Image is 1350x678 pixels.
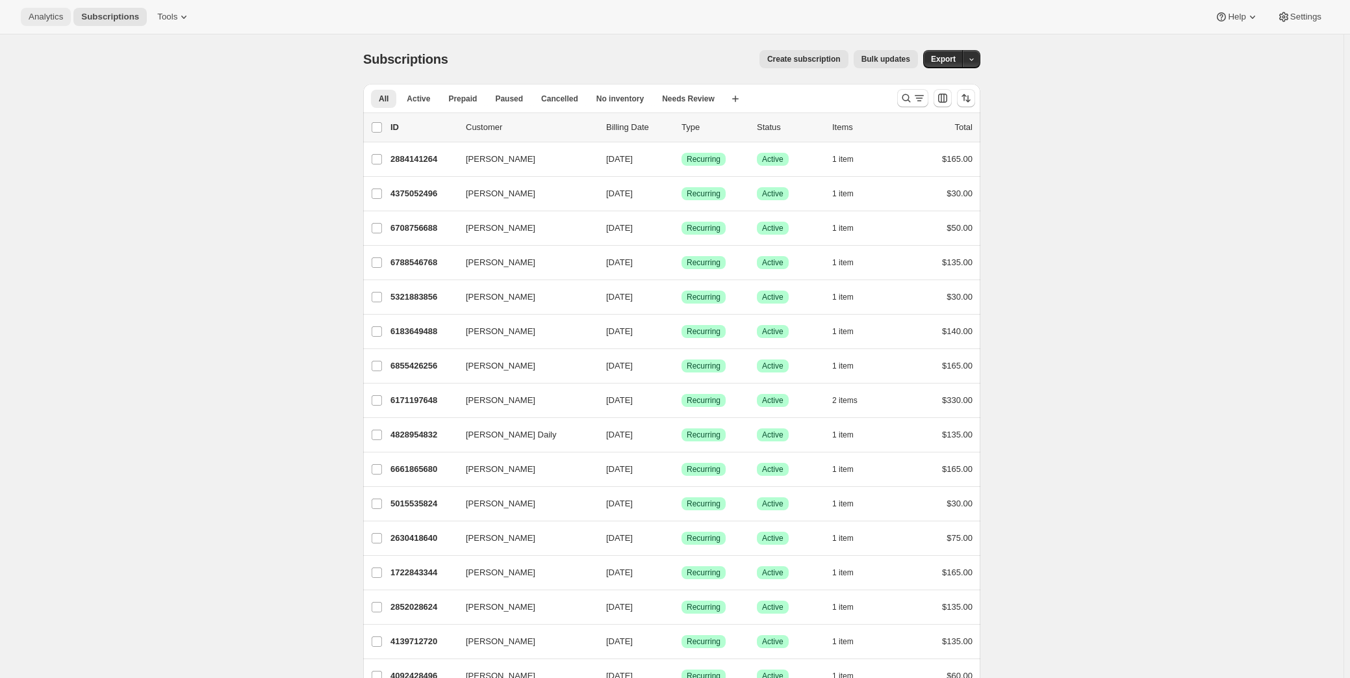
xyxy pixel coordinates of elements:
span: Active [762,567,783,578]
span: [DATE] [606,257,633,267]
span: Tools [157,12,177,22]
span: $50.00 [947,223,973,233]
button: 1 item [832,357,868,375]
span: Active [762,395,783,406]
p: Total [955,121,973,134]
button: 1 item [832,632,868,651]
span: Active [762,499,783,509]
div: 5321883856[PERSON_NAME][DATE]SuccessRecurringSuccessActive1 item$30.00 [390,288,973,306]
button: [PERSON_NAME] [458,528,588,549]
span: 1 item [832,499,854,509]
span: [PERSON_NAME] [466,635,535,648]
span: 1 item [832,464,854,475]
span: Recurring [687,223,720,233]
span: 1 item [832,602,854,612]
button: Create new view [725,90,746,108]
p: 6855426256 [390,359,455,372]
button: 1 item [832,185,868,203]
span: 1 item [832,567,854,578]
span: [PERSON_NAME] [466,187,535,200]
p: 5015535824 [390,497,455,510]
div: 4375052496[PERSON_NAME][DATE]SuccessRecurringSuccessActive1 item$30.00 [390,185,973,203]
span: Active [762,189,783,199]
span: 1 item [832,326,854,337]
button: [PERSON_NAME] Daily [458,424,588,445]
button: [PERSON_NAME] [458,252,588,273]
span: No inventory [596,94,644,104]
button: Settings [1269,8,1329,26]
span: Active [762,154,783,164]
span: $165.00 [942,361,973,371]
span: $330.00 [942,395,973,405]
span: [PERSON_NAME] [466,291,535,304]
button: Export [923,50,963,68]
span: Active [407,94,430,104]
span: [PERSON_NAME] [466,394,535,407]
div: 6171197648[PERSON_NAME][DATE]SuccessRecurringSuccessActive2 items$330.00 [390,391,973,410]
span: $135.00 [942,430,973,439]
span: $140.00 [942,326,973,336]
button: [PERSON_NAME] [458,459,588,480]
span: [DATE] [606,189,633,198]
div: 4828954832[PERSON_NAME] Daily[DATE]SuccessRecurringSuccessActive1 item$135.00 [390,426,973,444]
span: 2 items [832,395,858,406]
div: Type [681,121,746,134]
span: Active [762,430,783,440]
button: 1 item [832,254,868,272]
div: IDCustomerBilling DateTypeStatusItemsTotal [390,121,973,134]
button: [PERSON_NAME] [458,149,588,170]
span: $165.00 [942,464,973,474]
button: 1 item [832,564,868,582]
button: 1 item [832,322,868,341]
button: [PERSON_NAME] [458,562,588,583]
span: Subscriptions [363,52,448,66]
button: Customize table column order and visibility [934,89,952,107]
span: $135.00 [942,602,973,612]
div: 6661865680[PERSON_NAME][DATE]SuccessRecurringSuccessActive1 item$165.00 [390,460,973,478]
span: [PERSON_NAME] [466,497,535,510]
button: 1 item [832,288,868,306]
span: Active [762,326,783,337]
button: [PERSON_NAME] [458,493,588,514]
button: [PERSON_NAME] [458,597,588,618]
button: [PERSON_NAME] [458,356,588,376]
span: Recurring [687,395,720,406]
span: Export [931,54,956,64]
span: Recurring [687,361,720,371]
span: 1 item [832,533,854,543]
span: [PERSON_NAME] [466,566,535,579]
p: 6183649488 [390,325,455,338]
span: 1 item [832,636,854,647]
span: $135.00 [942,636,973,646]
p: 2884141264 [390,153,455,166]
span: Paused [495,94,523,104]
span: [DATE] [606,464,633,474]
span: Recurring [687,533,720,543]
button: Search and filter results [897,89,928,107]
button: 1 item [832,150,868,168]
span: 1 item [832,257,854,268]
span: 1 item [832,223,854,233]
span: [DATE] [606,567,633,577]
span: Recurring [687,602,720,612]
p: 2630418640 [390,532,455,545]
button: [PERSON_NAME] [458,287,588,307]
p: 4375052496 [390,187,455,200]
span: All [379,94,388,104]
span: [DATE] [606,636,633,646]
p: 6708756688 [390,222,455,235]
span: $75.00 [947,533,973,543]
div: 6708756688[PERSON_NAME][DATE]SuccessRecurringSuccessActive1 item$50.00 [390,219,973,237]
button: Subscriptions [73,8,147,26]
span: [PERSON_NAME] [466,532,535,545]
span: 1 item [832,361,854,371]
span: Needs Review [662,94,715,104]
span: [PERSON_NAME] Daily [466,428,556,441]
span: [DATE] [606,533,633,543]
span: [DATE] [606,361,633,371]
span: $30.00 [947,189,973,198]
span: Active [762,361,783,371]
span: [DATE] [606,154,633,164]
p: 6171197648 [390,394,455,407]
button: 1 item [832,219,868,237]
